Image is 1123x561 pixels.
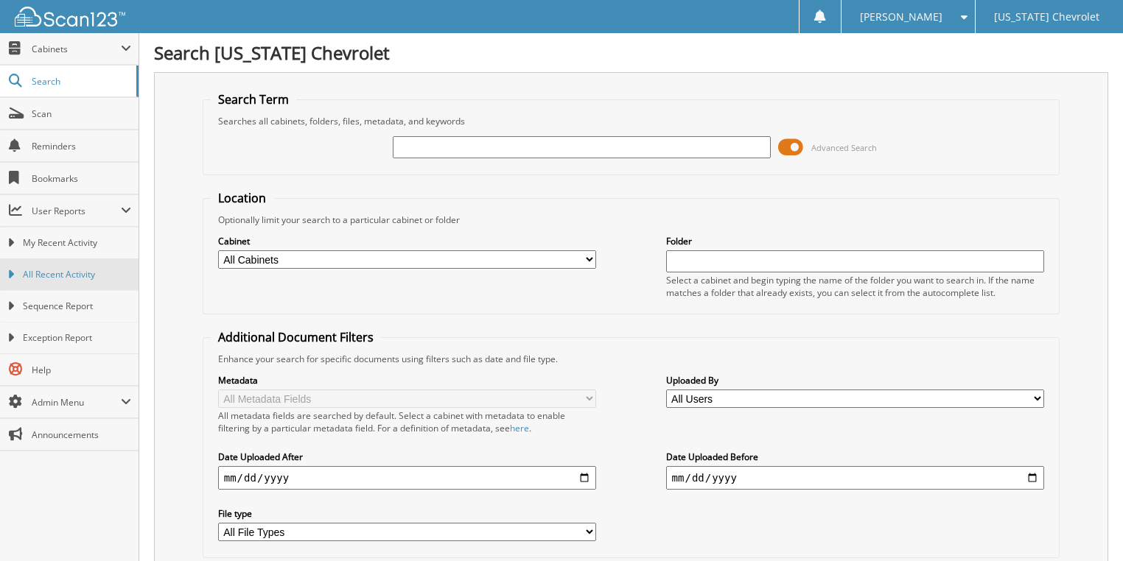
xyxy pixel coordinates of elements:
[32,428,131,441] span: Announcements
[666,466,1045,490] input: end
[23,268,131,281] span: All Recent Activity
[666,451,1045,463] label: Date Uploaded Before
[218,466,597,490] input: start
[211,91,296,107] legend: Search Term
[860,13,942,21] span: [PERSON_NAME]
[218,507,597,520] label: File type
[32,396,121,409] span: Admin Menu
[218,374,597,387] label: Metadata
[32,107,131,120] span: Scan
[218,409,597,434] div: All metadata fields are searched by default. Select a cabinet with metadata to enable filtering b...
[32,205,121,217] span: User Reports
[211,353,1052,365] div: Enhance your search for specific documents using filters such as date and file type.
[32,75,129,88] span: Search
[218,235,597,247] label: Cabinet
[666,274,1045,299] div: Select a cabinet and begin typing the name of the folder you want to search in. If the name match...
[15,7,125,27] img: scan123-logo-white.svg
[211,214,1052,226] div: Optionally limit your search to a particular cabinet or folder
[811,142,877,153] span: Advanced Search
[211,329,381,345] legend: Additional Document Filters
[211,115,1052,127] div: Searches all cabinets, folders, files, metadata, and keywords
[510,422,529,434] a: here
[154,40,1108,65] h1: Search [US_STATE] Chevrolet
[23,236,131,250] span: My Recent Activity
[994,13,1099,21] span: [US_STATE] Chevrolet
[666,374,1045,387] label: Uploaded By
[32,140,131,152] span: Reminders
[32,172,131,185] span: Bookmarks
[666,235,1045,247] label: Folder
[32,364,131,376] span: Help
[32,43,121,55] span: Cabinets
[211,190,273,206] legend: Location
[23,331,131,345] span: Exception Report
[23,300,131,313] span: Sequence Report
[218,451,597,463] label: Date Uploaded After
